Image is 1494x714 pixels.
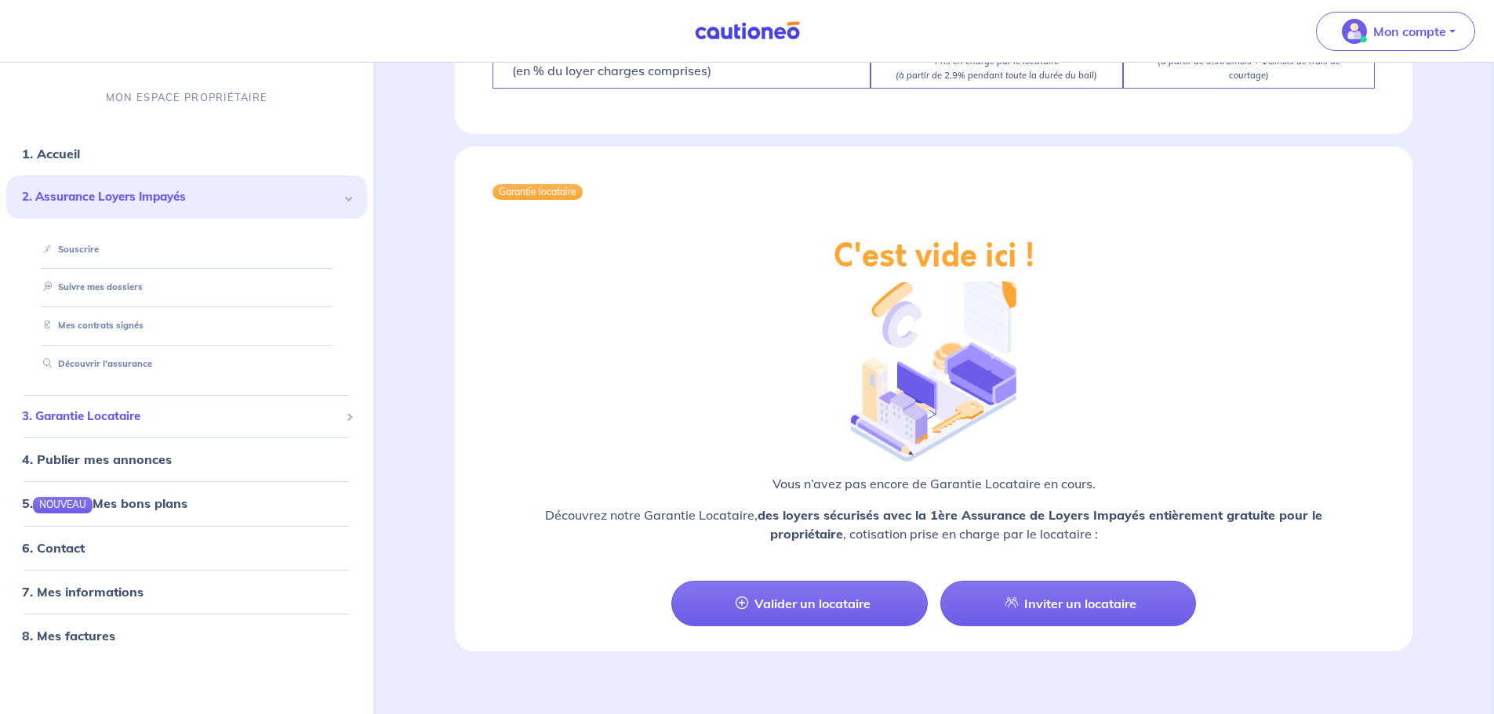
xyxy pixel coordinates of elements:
[37,358,152,369] a: Découvrir l'assurance
[671,581,927,626] a: Valider un locataire
[851,269,1016,462] img: illu_empty_gl.png
[1342,19,1367,44] img: illu_account_valid_menu.svg
[37,282,143,293] a: Suivre mes dossiers
[22,628,115,643] a: 8. Mes factures
[689,21,806,41] img: Cautioneo
[106,90,267,105] p: MON ESPACE PROPRIÉTAIRE
[22,408,340,426] span: 3. Garantie Locataire
[22,146,80,161] a: 1. Accueil
[6,444,367,475] div: 4. Publier mes annonces
[6,532,367,564] div: 6. Contact
[1316,12,1475,51] button: illu_account_valid_menu.svgMon compte
[6,620,367,651] div: 8. Mes factures
[25,237,348,263] div: Souscrire
[6,576,367,607] div: 7. Mes informations
[758,507,1322,542] strong: des loyers sécurisés avec la 1ère Assurance de Loyers Impayés entièrement gratuite pour le propri...
[940,581,1196,626] a: Inviter un locataire
[22,188,340,206] span: 2. Assurance Loyers Impayés
[6,176,367,219] div: 2. Assurance Loyers Impayés
[1373,22,1446,41] p: Mon compte
[22,451,172,467] a: 4. Publier mes annonces
[22,495,187,511] a: 5.NOUVEAUMes bons plans
[6,138,367,169] div: 1. Accueil
[22,584,144,600] a: 7. Mes informations
[6,487,367,519] div: 5.NOUVEAUMes bons plans
[37,320,144,331] a: Mes contrats signés
[37,244,99,255] a: Souscrire
[493,506,1375,543] p: Découvrez notre Garantie Locataire, , cotisation prise en charge par le locataire :
[25,275,348,301] div: Suivre mes dossiers
[6,401,367,432] div: 3. Garantie Locataire
[493,474,1375,493] p: Vous n’avez pas encore de Garantie Locataire en cours.
[25,351,348,377] div: Découvrir l'assurance
[25,313,348,339] div: Mes contrats signés
[834,237,1034,275] h2: C'est vide ici !
[22,540,85,556] a: 6. Contact
[493,184,583,200] div: Garantie locataire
